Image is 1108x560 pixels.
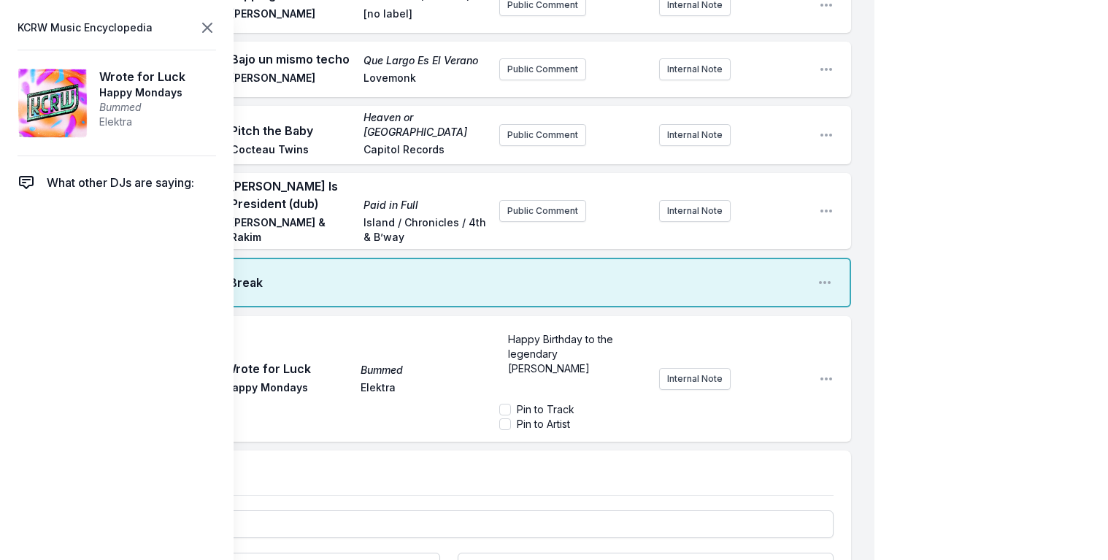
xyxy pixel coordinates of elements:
button: Internal Note [659,368,731,390]
span: [PERSON_NAME] Is President (dub) [231,177,355,212]
span: Elektra [99,115,185,129]
span: Bummed [361,363,488,377]
button: Open playlist item options [819,128,834,142]
img: Bummed [18,68,88,138]
button: Public Comment [499,58,586,80]
span: [no label] [363,7,488,24]
button: Internal Note [659,124,731,146]
span: Capitol Records [363,142,488,160]
button: Open playlist item options [819,204,834,218]
span: Break [229,274,806,291]
span: What other DJs are saying: [47,174,194,191]
span: Que Largo Es El Verano [363,53,488,68]
span: Cocteau Twins [231,142,355,160]
button: Open playlist item options [819,62,834,77]
label: Pin to Track [517,402,574,417]
button: Open playlist item options [817,275,832,290]
span: Happy Mondays [225,380,352,398]
span: [PERSON_NAME] [231,71,355,88]
input: Track Title [64,510,834,538]
button: Public Comment [499,124,586,146]
span: Pitch the Baby [231,122,355,139]
span: [PERSON_NAME] [231,7,355,24]
span: Bummed [99,100,185,115]
span: Happy Birthday to the legendary [PERSON_NAME] [508,333,616,375]
span: Happy Mondays [99,85,185,100]
span: Wrote for Luck [99,68,185,85]
span: Island / Chronicles / 4th & B’way [363,215,488,245]
span: Elektra [361,380,488,398]
button: Public Comment [499,200,586,222]
span: Wrote for Luck [225,360,352,377]
button: Internal Note [659,58,731,80]
button: Open playlist item options [819,372,834,386]
span: KCRW Music Encyclopedia [18,18,153,38]
span: [PERSON_NAME] & Rakim [231,215,355,245]
span: Heaven or [GEOGRAPHIC_DATA] [363,110,488,139]
span: Paid in Full [363,198,488,212]
span: Bajo un mismo techo [231,50,355,68]
button: Internal Note [659,200,731,222]
label: Pin to Artist [517,417,570,431]
span: Lovemonk [363,71,488,88]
